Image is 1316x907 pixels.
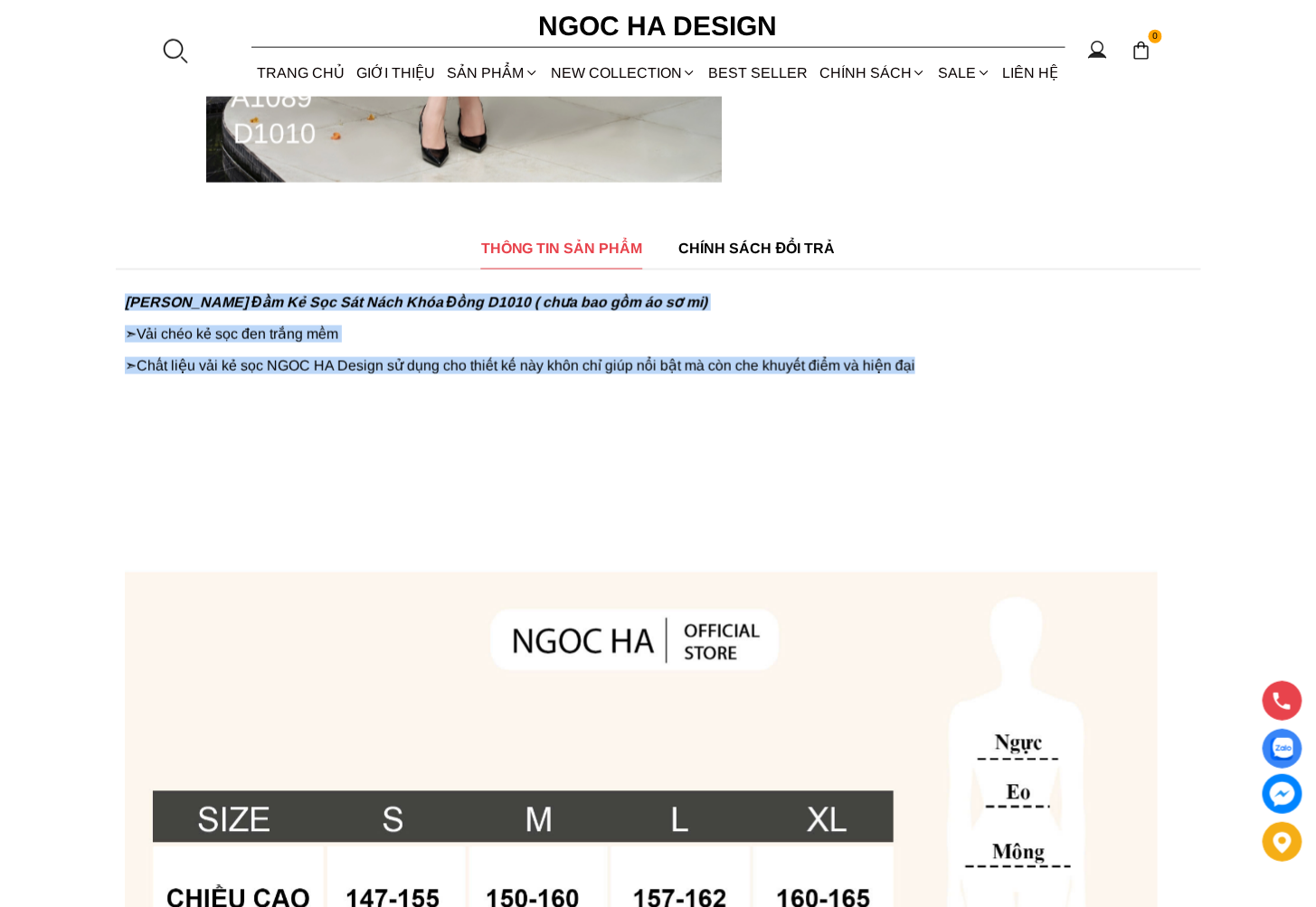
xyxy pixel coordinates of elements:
span: THÔNG TIN SẢN PHẨM [481,237,643,260]
a: TRANG CHỦ [251,49,351,97]
img: Display image [1271,738,1293,761]
a: SALE [933,49,997,97]
a: Ngoc Ha Design [523,5,794,48]
a: LIÊN HỆ [997,49,1065,97]
p: Chất liệu vải kẻ sọc NGOC HA Design sử dụng cho thiết kế này khôn chỉ giúp nổi bật mà còn che khu... [125,357,1192,374]
span: CHÍNH SÁCH ĐỔI TRẢ [679,237,836,260]
a: messenger [1263,774,1302,814]
span: ➣ [125,326,137,342]
p: Vải chéo kẻ sọc đen trắng mềm [125,326,1192,343]
div: SẢN PHẨM [441,49,544,97]
a: GIỚI THIỆU [351,49,441,97]
a: Display image [1263,729,1302,769]
strong: [PERSON_NAME] Đầm Kẻ Sọc Sát Nách Khóa Đồng D1010 ( chưa bao gồm áo sơ mi) [125,295,707,310]
a: BEST SELLER [703,49,814,97]
div: Chính sách [814,49,933,97]
a: NEW COLLECTION [544,49,702,97]
img: img-CART-ICON-ksit0nf1 [1131,41,1151,61]
span: ➣ [125,358,137,373]
span: 0 [1149,30,1163,44]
